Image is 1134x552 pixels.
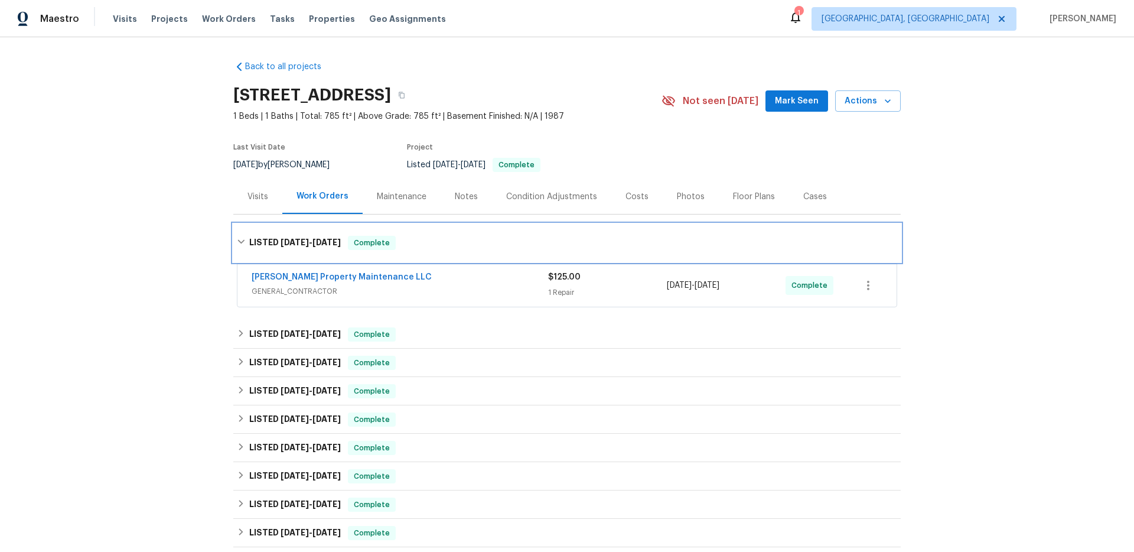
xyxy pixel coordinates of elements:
[281,472,341,480] span: -
[40,13,79,25] span: Maestro
[281,238,309,246] span: [DATE]
[233,158,344,172] div: by [PERSON_NAME]
[667,280,719,291] span: -
[349,527,395,539] span: Complete
[233,377,901,405] div: LISTED [DATE]-[DATE]Complete
[309,13,355,25] span: Properties
[233,462,901,491] div: LISTED [DATE]-[DATE]Complete
[312,472,341,480] span: [DATE]
[151,13,188,25] span: Projects
[695,281,719,290] span: [DATE]
[433,161,458,169] span: [DATE]
[794,7,803,19] div: 1
[281,415,341,423] span: -
[233,519,901,547] div: LISTED [DATE]-[DATE]Complete
[775,94,819,109] span: Mark Seen
[349,357,395,369] span: Complete
[845,94,891,109] span: Actions
[249,469,341,483] h6: LISTED
[281,443,309,452] span: [DATE]
[349,237,395,249] span: Complete
[281,415,309,423] span: [DATE]
[822,13,989,25] span: [GEOGRAPHIC_DATA], [GEOGRAPHIC_DATA]
[312,330,341,338] span: [DATE]
[281,358,309,366] span: [DATE]
[233,144,285,151] span: Last Visit Date
[625,191,649,203] div: Costs
[249,526,341,540] h6: LISTED
[803,191,827,203] div: Cases
[249,327,341,342] h6: LISTED
[455,191,478,203] div: Notes
[233,491,901,519] div: LISTED [DATE]-[DATE]Complete
[281,330,341,338] span: -
[765,90,828,112] button: Mark Seen
[249,384,341,398] h6: LISTED
[461,161,485,169] span: [DATE]
[233,111,661,122] span: 1 Beds | 1 Baths | Total: 785 ft² | Above Grade: 785 ft² | Basement Finished: N/A | 1987
[281,500,341,508] span: -
[312,387,341,395] span: [DATE]
[252,273,432,281] a: [PERSON_NAME] Property Maintenance LLC
[281,387,341,395] span: -
[349,470,395,482] span: Complete
[349,414,395,426] span: Complete
[733,191,775,203] div: Floor Plans
[249,498,341,512] h6: LISTED
[312,528,341,537] span: [DATE]
[233,434,901,462] div: LISTED [DATE]-[DATE]Complete
[791,280,832,291] span: Complete
[270,15,295,23] span: Tasks
[249,413,341,427] h6: LISTED
[667,281,692,290] span: [DATE]
[349,442,395,454] span: Complete
[312,238,341,246] span: [DATE]
[281,238,341,246] span: -
[296,190,348,202] div: Work Orders
[548,273,581,281] span: $125.00
[369,13,446,25] span: Geo Assignments
[349,385,395,397] span: Complete
[349,499,395,511] span: Complete
[677,191,705,203] div: Photos
[281,500,309,508] span: [DATE]
[312,443,341,452] span: [DATE]
[407,144,433,151] span: Project
[249,236,341,250] h6: LISTED
[312,358,341,366] span: [DATE]
[391,85,412,106] button: Copy Address
[281,330,309,338] span: [DATE]
[233,224,901,262] div: LISTED [DATE]-[DATE]Complete
[281,443,341,452] span: -
[247,191,268,203] div: Visits
[494,161,539,168] span: Complete
[113,13,137,25] span: Visits
[252,285,548,297] span: GENERAL_CONTRACTOR
[233,320,901,349] div: LISTED [DATE]-[DATE]Complete
[281,472,309,480] span: [DATE]
[281,358,341,366] span: -
[233,161,258,169] span: [DATE]
[548,287,667,298] div: 1 Repair
[281,387,309,395] span: [DATE]
[407,161,540,169] span: Listed
[506,191,597,203] div: Condition Adjustments
[202,13,256,25] span: Work Orders
[281,528,309,537] span: [DATE]
[835,90,901,112] button: Actions
[433,161,485,169] span: -
[312,500,341,508] span: [DATE]
[312,415,341,423] span: [DATE]
[683,95,758,107] span: Not seen [DATE]
[233,405,901,434] div: LISTED [DATE]-[DATE]Complete
[249,441,341,455] h6: LISTED
[233,61,347,73] a: Back to all projects
[349,329,395,340] span: Complete
[377,191,426,203] div: Maintenance
[233,89,391,101] h2: [STREET_ADDRESS]
[249,356,341,370] h6: LISTED
[233,349,901,377] div: LISTED [DATE]-[DATE]Complete
[1045,13,1116,25] span: [PERSON_NAME]
[281,528,341,537] span: -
